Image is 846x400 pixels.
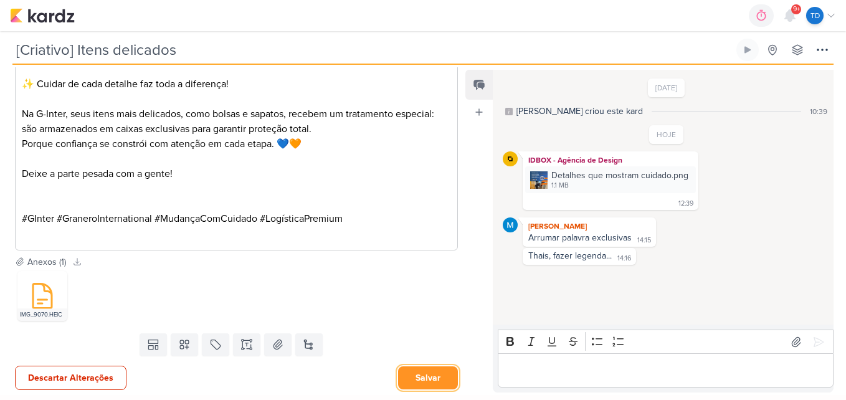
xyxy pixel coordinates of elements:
p: Deixe a parte pesada com a gente! [22,166,452,181]
div: 10:39 [810,106,827,117]
div: IDBOX - Agência de Design [525,154,696,166]
img: MR2uXAWuF4smelXGC0AXXgJebm9HiOV5WfDgNWcc.png [530,171,548,189]
div: Editor editing area: main [498,353,834,388]
button: Salvar [398,366,458,389]
div: Ligar relógio [743,45,753,55]
img: kardz.app [10,8,75,23]
p: #GInter #GraneroInternational #MudançaComCuidado #LogísticaPremium [22,211,452,226]
img: IDBOX - Agência de Design [503,151,518,166]
div: 1.1 MB [551,181,688,191]
div: Detalhes que mostram cuidado.png [525,166,696,193]
p: Td [810,10,820,21]
button: Descartar Alterações [15,366,126,390]
input: Kard Sem Título [12,39,734,61]
span: 9+ [793,4,800,14]
div: Thais de carvalho [806,7,824,24]
p: Na G-Inter, seus itens mais delicados, como bolsas e sapatos, recebem um tratamento especial: são... [22,92,452,136]
div: Thais, fazer legenda... [528,250,612,261]
div: Detalhes que mostram cuidado.png [551,169,688,182]
p: Porque confiança se constrói com atenção em cada etapa. 💙🧡 [22,136,452,151]
div: 14:15 [637,236,651,245]
div: IMG_9070.HEIC [17,308,67,321]
div: Arrumar palavra exclusivas [528,232,632,243]
div: [PERSON_NAME] [525,220,654,232]
p: ✨ Cuidar de cada detalhe faz toda a diferença! [22,62,452,92]
div: [PERSON_NAME] criou este kard [516,105,643,118]
img: MARIANA MIRANDA [503,217,518,232]
div: Editor toolbar [498,330,834,354]
div: Editor editing area: main [15,52,458,250]
div: 14:16 [617,254,631,264]
div: 12:39 [678,199,693,209]
div: Anexos (1) [27,255,66,269]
